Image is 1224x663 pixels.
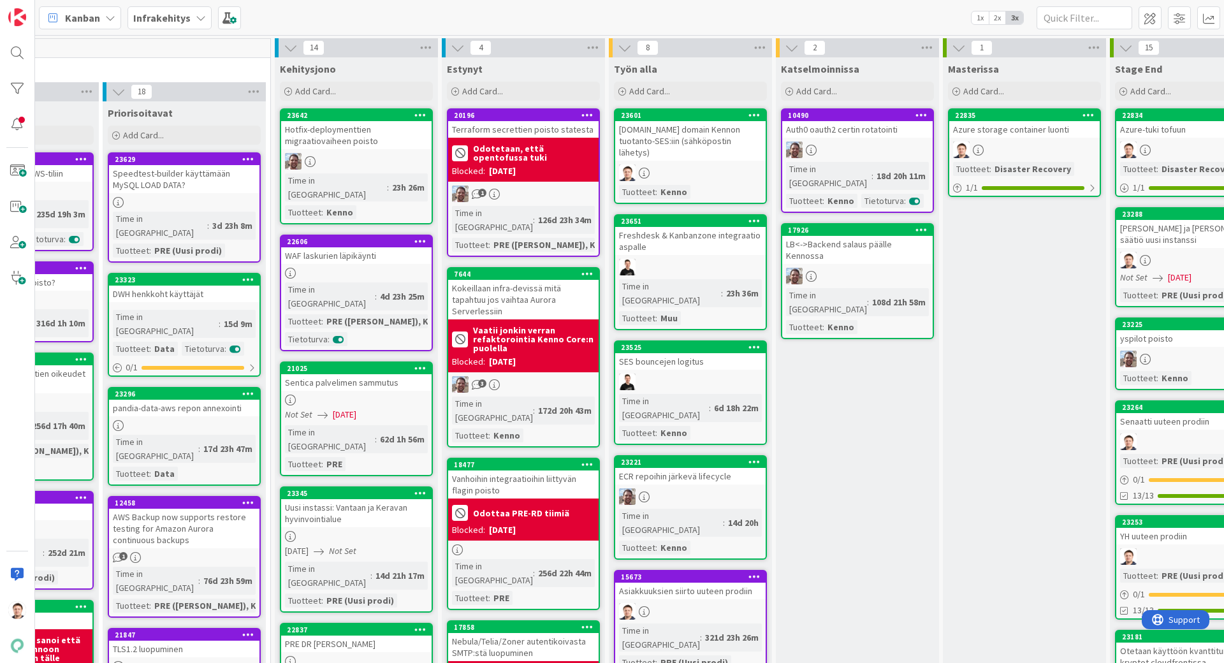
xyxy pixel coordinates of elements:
div: ET [782,142,933,158]
span: Add Card... [963,85,1004,97]
div: DWH henkkoht käyttäjät [109,286,259,302]
span: [DATE] [285,544,309,558]
div: 20196 [454,111,599,120]
div: Muu [657,311,681,325]
div: 10490Auth0 oauth2 certin rotatointi [782,110,933,138]
div: Auth0 oauth2 certin rotatointi [782,121,933,138]
span: Add Card... [295,85,336,97]
span: : [219,317,221,331]
span: : [867,295,869,309]
div: Tuotteet [1120,162,1156,176]
span: : [375,289,377,303]
div: Disaster Recovery [991,162,1074,176]
span: : [207,219,209,233]
div: 23525 [621,343,766,352]
div: Time in [GEOGRAPHIC_DATA] [786,162,871,190]
div: 21847 [109,629,259,641]
span: : [64,232,66,246]
span: 2x [989,11,1006,24]
span: : [904,194,906,208]
div: ET [782,268,933,284]
div: Freshdesk & Kanbanzone integraatio aspalle [615,227,766,255]
span: : [321,457,323,471]
div: 7644 [454,270,599,279]
span: 3x [1006,11,1023,24]
div: Azure storage container luonti [949,121,1100,138]
div: Kenno [657,185,690,199]
div: 23525SES bouncejen logitus [615,342,766,370]
span: 13/13 [1133,489,1154,502]
div: 18477Vanhoihin integraatioihin liittyvän flagin poisto [448,459,599,499]
span: : [822,194,824,208]
span: : [321,314,323,328]
div: Terraform secrettien poisto statesta [448,121,599,138]
span: Priorisoitavat [108,106,173,119]
div: 23345 [287,489,432,498]
div: Tuotteet [113,467,149,481]
img: TG [1120,548,1137,565]
span: : [709,401,711,415]
span: 1 [478,189,486,197]
div: Kenno [657,541,690,555]
div: Sentica palvelimen sammutus [281,374,432,391]
span: Add Card... [123,129,164,141]
span: : [533,404,535,418]
div: Kenno [824,320,857,334]
span: 18 [131,84,152,99]
div: Speedtest-builder käyttämään MySQL LOAD DATA? [109,165,259,193]
span: 0 / 1 [1133,473,1145,486]
div: 22835Azure storage container luonti [949,110,1100,138]
span: : [989,162,991,176]
div: 15d 9m [221,317,256,331]
span: : [488,238,490,252]
div: 22835 [949,110,1100,121]
div: 23642 [287,111,432,120]
i: Not Set [1120,272,1147,283]
span: 15 [1138,40,1160,55]
div: 7644 [448,268,599,280]
img: ET [786,268,803,284]
span: : [721,286,723,300]
div: 10490 [782,110,933,121]
div: Tuotteet [619,426,655,440]
div: PRE (Uusi prodi) [151,244,225,258]
div: 10490 [788,111,933,120]
div: 23629 [115,155,259,164]
div: Kenno [824,194,857,208]
div: 15673Asiakkuuksien siirto uuteen prodiin [615,571,766,599]
img: ET [619,488,636,505]
div: Time in [GEOGRAPHIC_DATA] [113,212,207,240]
div: Tuotteet [1120,288,1156,302]
div: Kenno [657,426,690,440]
div: 18477 [448,459,599,470]
span: : [1156,371,1158,385]
div: 22837 [281,624,432,636]
div: Tuotteet [113,342,149,356]
div: Tuotteet [113,244,149,258]
div: 62d 1h 56m [377,432,428,446]
div: 17926LB<->Backend salaus päälle Kennossa [782,224,933,264]
div: 18d 20h 11m [873,169,929,183]
div: 20196 [448,110,599,121]
span: Kanban [65,10,100,25]
i: Not Set [285,409,312,420]
b: Odottaa PRE-RD tiimiä [473,509,569,518]
div: Vanhoihin integraatioihin liittyvän flagin poisto [448,470,599,499]
img: TG [953,142,970,158]
div: 23296 [115,390,259,398]
div: 172d 20h 43m [535,404,595,418]
span: : [533,213,535,227]
div: Kenno [323,205,356,219]
div: 23651Freshdesk & Kanbanzone integraatio aspalle [615,215,766,255]
div: 21025 [281,363,432,374]
div: JV [615,259,766,275]
div: ET [448,376,599,393]
span: Add Card... [1130,85,1171,97]
div: 22606WAF laskurien läpikäynti [281,236,432,264]
span: : [655,426,657,440]
div: Time in [GEOGRAPHIC_DATA] [285,282,375,310]
span: 3 [478,379,486,388]
div: 23221 [621,458,766,467]
div: 0/1 [109,360,259,375]
div: 23296 [109,388,259,400]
